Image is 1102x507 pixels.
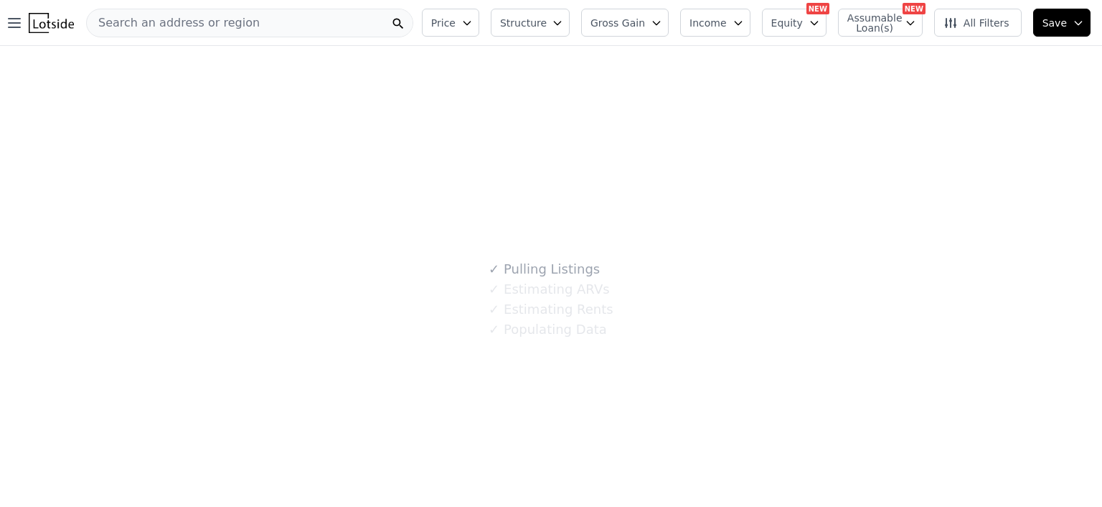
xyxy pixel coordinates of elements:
[590,16,645,30] span: Gross Gain
[491,9,570,37] button: Structure
[680,9,750,37] button: Income
[500,16,546,30] span: Structure
[762,9,826,37] button: Equity
[934,9,1022,37] button: All Filters
[489,299,613,320] div: Estimating Rents
[581,9,669,37] button: Gross Gain
[489,262,499,276] span: ✓
[489,322,499,337] span: ✓
[847,13,893,33] span: Assumable Loan(s)
[806,3,829,14] div: NEW
[1033,9,1091,37] button: Save
[29,13,74,33] img: Lotside
[1042,16,1067,30] span: Save
[431,16,456,30] span: Price
[943,16,1009,30] span: All Filters
[689,16,727,30] span: Income
[489,302,499,317] span: ✓
[903,3,926,14] div: NEW
[489,320,606,340] div: Populating Data
[422,9,479,37] button: Price
[489,279,609,299] div: Estimating ARVs
[489,259,600,279] div: Pulling Listings
[771,16,803,30] span: Equity
[838,9,923,37] button: Assumable Loan(s)
[87,14,260,32] span: Search an address or region
[489,282,499,297] span: ✓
